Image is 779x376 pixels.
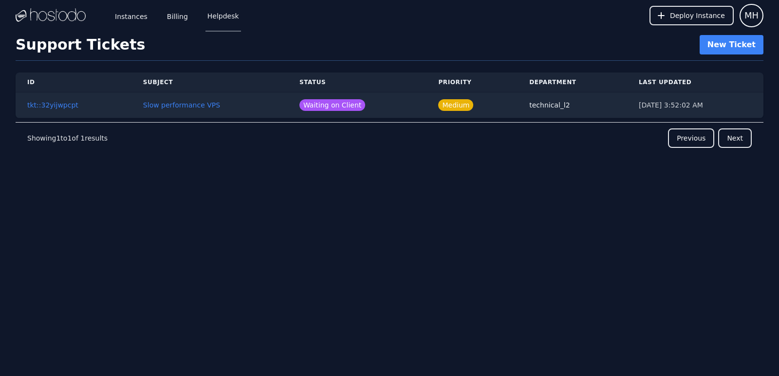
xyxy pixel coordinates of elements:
[438,99,473,111] span: Medium
[639,100,752,110] div: [DATE] 3:52:02 AM
[143,101,220,109] a: Slow performance VPS
[744,9,759,22] span: MH
[67,134,72,142] span: 1
[700,35,763,54] a: New Ticket
[299,99,365,111] span: Waiting on Client
[649,6,734,25] button: Deploy Instance
[668,128,714,148] button: Previous
[16,36,145,54] h1: Support Tickets
[740,4,763,27] button: User menu
[27,101,78,109] a: tkt::32yijwpcpt
[16,72,131,92] th: ID
[80,134,85,142] span: 1
[427,72,518,92] th: Priority
[288,72,427,92] th: Status
[529,100,615,110] div: technical_l2
[16,8,86,23] img: Logo
[718,128,752,148] button: Next
[56,134,60,142] span: 1
[27,133,108,143] p: Showing to of results
[670,11,725,20] span: Deploy Instance
[627,72,763,92] th: Last Updated
[518,72,627,92] th: Department
[16,122,763,154] nav: Pagination
[131,72,288,92] th: Subject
